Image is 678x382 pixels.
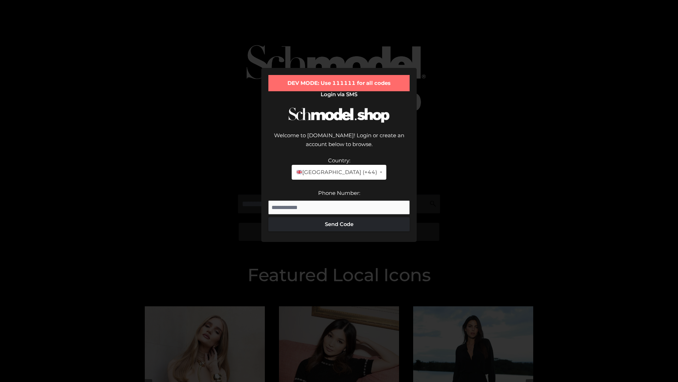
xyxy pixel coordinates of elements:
button: Send Code [268,217,410,231]
img: Schmodel Logo [286,101,392,129]
label: Country: [328,157,350,164]
div: DEV MODE: Use 111111 for all codes [268,75,410,91]
span: [GEOGRAPHIC_DATA] (+44) [296,168,377,177]
img: 🇬🇧 [297,169,302,175]
div: Welcome to [DOMAIN_NAME]! Login or create an account below to browse. [268,131,410,156]
label: Phone Number: [318,190,360,196]
h2: Login via SMS [268,91,410,98]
